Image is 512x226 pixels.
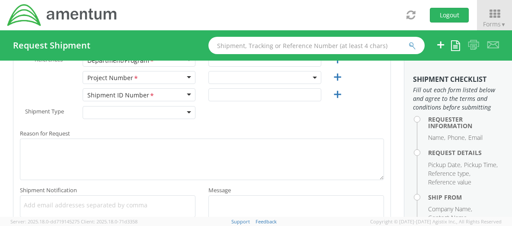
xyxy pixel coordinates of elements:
h3: Shipment Checklist [413,76,503,84]
span: Shipment Type [25,107,64,117]
div: Shipment ID Number [87,91,155,100]
li: Email [468,133,483,142]
span: Forms [483,20,506,28]
li: Contact Name [428,213,468,222]
li: Phone [448,133,466,142]
a: Feedback [256,218,277,225]
li: Reference value [428,178,471,187]
span: Fill out each form listed below and agree to the terms and conditions before submitting [413,86,503,112]
span: Reason for Request [20,129,70,137]
span: ▼ [501,21,506,28]
li: Pickup Time [464,161,498,169]
h4: Requester Information [428,116,503,129]
span: Shipment Notification [20,186,77,194]
li: Pickup Date [428,161,462,169]
span: Copyright © [DATE]-[DATE] Agistix Inc., All Rights Reserved [370,218,502,225]
div: Department/Program [87,56,155,65]
button: Logout [430,8,469,23]
a: Support [231,218,250,225]
img: dyn-intl-logo-049831509241104b2a82.png [6,3,118,27]
li: Reference type [428,169,470,178]
li: Company Name [428,205,472,213]
li: Name [428,133,445,142]
h4: Request Shipment [13,41,90,50]
span: Message [208,186,231,194]
span: Server: 2025.18.0-dd719145275 [10,218,80,225]
span: Add email addresses separated by comma [24,201,192,210]
span: Client: 2025.18.0-71d3358 [81,218,138,225]
input: Shipment, Tracking or Reference Number (at least 4 chars) [208,37,425,54]
h4: Request Details [428,149,503,156]
h4: Ship From [428,194,503,200]
div: Project Number [87,74,139,83]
